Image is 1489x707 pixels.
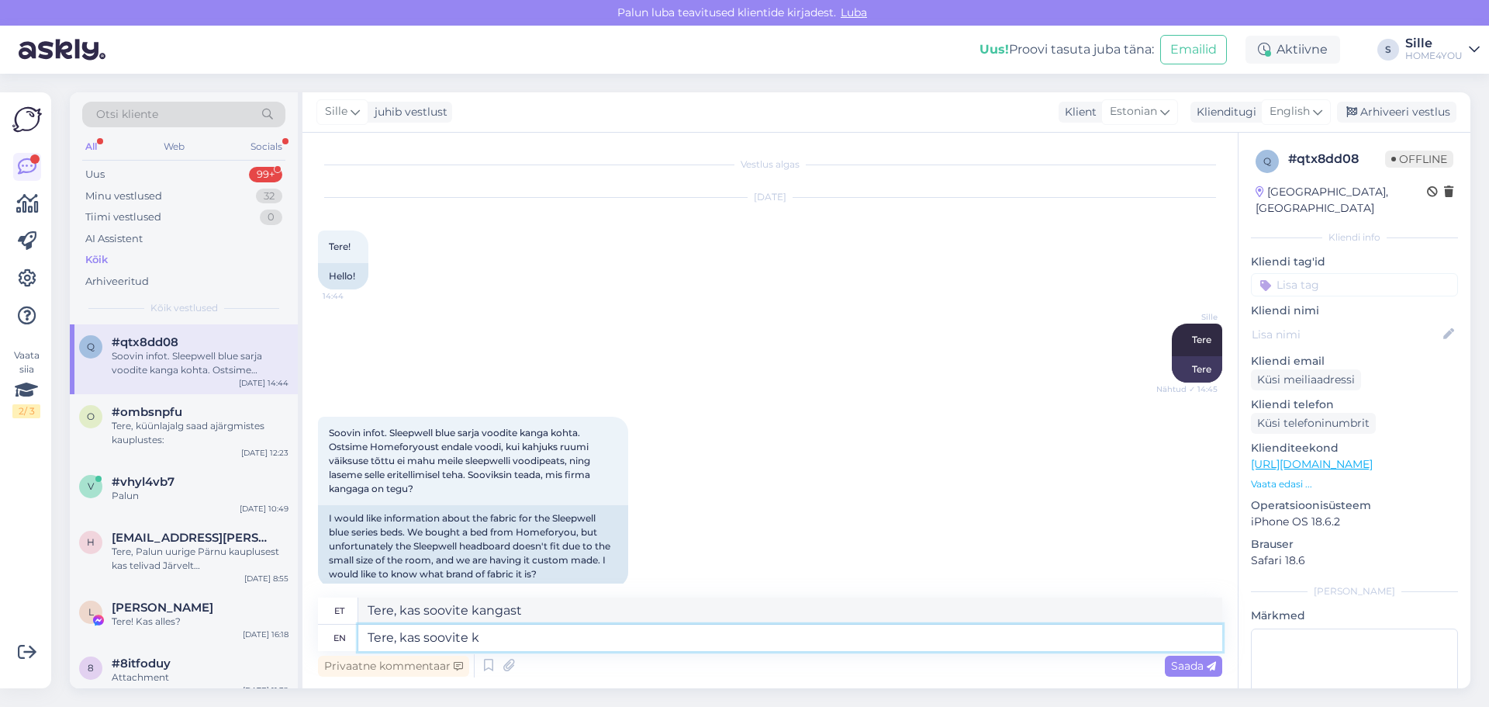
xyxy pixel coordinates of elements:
[1251,440,1458,456] p: Klienditeekond
[112,405,182,419] span: #ombsnpfu
[239,377,288,389] div: [DATE] 14:44
[247,137,285,157] div: Socials
[249,167,282,182] div: 99+
[1405,50,1463,62] div: HOME4YOU
[12,105,42,134] img: Askly Logo
[85,231,143,247] div: AI Assistent
[112,475,174,489] span: #vhyl4vb7
[112,531,273,545] span: hannaliisa.holm@gmail.com
[82,137,100,157] div: All
[150,301,218,315] span: Kõik vestlused
[1156,383,1218,395] span: Nähtud ✓ 14:45
[1251,477,1458,491] p: Vaata edasi ...
[329,241,351,252] span: Tere!
[1385,151,1453,168] span: Offline
[1377,39,1399,61] div: S
[87,411,95,422] span: o
[1405,37,1480,62] a: SilleHOME4YOU
[240,503,288,515] div: [DATE] 10:49
[112,349,288,377] div: Soovin infot. Sleepwell blue sarja voodite kanga kohta. Ostsime Homeforyoust endale voodi, kui ka...
[1192,334,1211,345] span: Tere
[1059,104,1097,120] div: Klient
[161,137,188,157] div: Web
[12,404,40,418] div: 2 / 3
[88,606,94,618] span: L
[333,625,346,651] div: en
[112,489,288,503] div: Palun
[112,657,171,671] span: #8itfoduy
[112,419,288,447] div: Tere, küünlajalg saad ajärgmistes kauplustes:
[1159,311,1218,323] span: Sille
[318,656,469,677] div: Privaatne kommentaar
[112,335,178,349] span: #qtx8dd08
[318,263,368,289] div: Hello!
[1110,103,1157,120] span: Estonian
[1251,273,1458,296] input: Lisa tag
[244,573,288,584] div: [DATE] 8:55
[88,662,94,674] span: 8
[329,427,592,494] span: Soovin infot. Sleepwell blue sarja voodite kanga kohta. Ostsime Homeforyoust endale voodi, kui ka...
[334,598,344,624] div: et
[85,189,162,204] div: Minu vestlused
[1263,155,1271,167] span: q
[323,290,381,302] span: 14:44
[318,505,628,587] div: I would like information about the fabric for the Sleepwell blue series beds. We bought a bed fro...
[12,348,40,418] div: Vaata siia
[979,42,1009,57] b: Uus!
[1251,254,1458,270] p: Kliendi tag'id
[368,104,447,120] div: juhib vestlust
[1251,608,1458,624] p: Märkmed
[1405,37,1463,50] div: Sille
[1251,397,1458,413] p: Kliendi telefon
[1160,35,1227,64] button: Emailid
[836,5,872,19] span: Luba
[1252,326,1440,343] input: Lisa nimi
[256,189,282,204] div: 32
[1251,457,1373,471] a: [URL][DOMAIN_NAME]
[243,684,288,696] div: [DATE] 11:32
[1337,102,1456,123] div: Arhiveeri vestlus
[1251,553,1458,569] p: Safari 18.6
[1251,497,1458,514] p: Operatsioonisüsteem
[1251,303,1458,319] p: Kliendi nimi
[88,480,94,492] span: v
[1288,150,1385,168] div: # qtx8dd08
[318,158,1222,172] div: Vestlus algas
[1270,103,1310,120] span: English
[85,210,161,225] div: Tiimi vestlused
[87,536,95,548] span: h
[112,601,213,615] span: Liis Leesi
[85,274,149,289] div: Arhiveeritud
[1251,584,1458,598] div: [PERSON_NAME]
[979,40,1154,59] div: Proovi tasuta juba täna:
[358,598,1222,624] textarea: Tere, kas soovite kangast
[85,252,108,268] div: Kõik
[1251,369,1361,390] div: Küsi meiliaadressi
[1171,659,1216,673] span: Saada
[1251,413,1376,434] div: Küsi telefoninumbrit
[243,629,288,640] div: [DATE] 16:18
[260,210,282,225] div: 0
[112,615,288,629] div: Tere! Kas alles?
[1251,353,1458,369] p: Kliendi email
[1190,104,1256,120] div: Klienditugi
[85,167,105,182] div: Uus
[241,447,288,459] div: [DATE] 12:23
[1245,36,1340,64] div: Aktiivne
[87,341,95,352] span: q
[1256,184,1427,217] div: [GEOGRAPHIC_DATA], [GEOGRAPHIC_DATA]
[1251,230,1458,244] div: Kliendi info
[318,190,1222,204] div: [DATE]
[1172,356,1222,383] div: Tere
[325,103,347,120] span: Sille
[1251,536,1458,553] p: Brauser
[358,625,1222,651] textarea: Tere, kas soovite k
[1251,514,1458,530] p: iPhone OS 18.6.2
[112,671,288,684] div: Attachment
[112,545,288,573] div: Tere, Palun uurige Pärnu kauplusest kas telivad Järvelt [GEOGRAPHIC_DATA] poodi.
[96,106,158,123] span: Otsi kliente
